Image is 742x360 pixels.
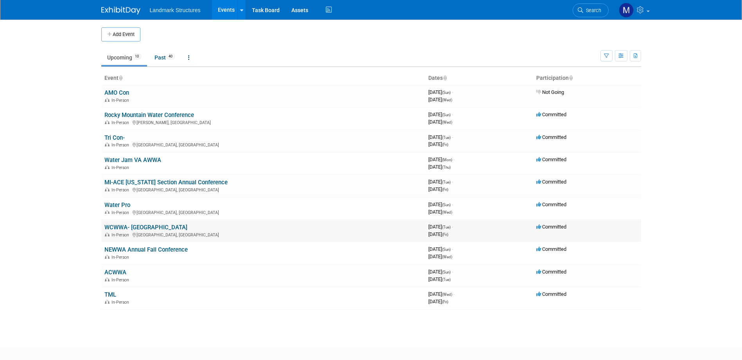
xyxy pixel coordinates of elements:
[428,112,453,117] span: [DATE]
[536,89,564,95] span: Not Going
[105,120,110,124] img: In-Person Event
[133,54,141,59] span: 10
[111,120,131,125] span: In-Person
[428,202,453,207] span: [DATE]
[536,202,566,207] span: Committed
[536,246,566,252] span: Committed
[166,54,175,59] span: 40
[428,269,453,275] span: [DATE]
[536,157,566,162] span: Committed
[105,98,110,102] img: In-Person Event
[104,119,422,125] div: [PERSON_NAME], [GEOGRAPHIC_DATA]
[442,232,448,237] span: (Fri)
[428,97,452,103] span: [DATE]
[104,186,422,193] div: [GEOGRAPHIC_DATA], [GEOGRAPHIC_DATA]
[428,209,452,215] span: [DATE]
[105,232,110,236] img: In-Person Event
[105,277,110,281] img: In-Person Event
[452,134,453,140] span: -
[442,203,451,207] span: (Sun)
[111,277,131,283] span: In-Person
[104,209,422,215] div: [GEOGRAPHIC_DATA], [GEOGRAPHIC_DATA]
[536,269,566,275] span: Committed
[428,224,453,230] span: [DATE]
[119,75,122,81] a: Sort by Event Name
[104,224,187,231] a: WCWWA- [GEOGRAPHIC_DATA]
[442,210,452,214] span: (Wed)
[104,269,126,276] a: ACWWA
[452,202,453,207] span: -
[442,255,452,259] span: (Wed)
[428,291,455,297] span: [DATE]
[428,164,451,170] span: [DATE]
[442,113,451,117] span: (Sun)
[104,179,228,186] a: MI-ACE [US_STATE] Section Annual Conference
[104,157,161,164] a: Water Jam VA AWWA
[443,75,447,81] a: Sort by Start Date
[442,158,452,162] span: (Mon)
[111,210,131,215] span: In-Person
[442,142,448,147] span: (Fri)
[428,141,448,147] span: [DATE]
[104,202,130,209] a: Water Pro
[536,134,566,140] span: Committed
[105,210,110,214] img: In-Person Event
[150,7,201,13] span: Landmark Structures
[104,134,125,141] a: Tri Con-
[428,254,452,259] span: [DATE]
[111,98,131,103] span: In-Person
[428,246,453,252] span: [DATE]
[105,142,110,146] img: In-Person Event
[536,112,566,117] span: Committed
[442,187,448,192] span: (Fri)
[104,291,116,298] a: TML
[453,157,455,162] span: -
[105,300,110,304] img: In-Person Event
[111,232,131,238] span: In-Person
[111,165,131,170] span: In-Person
[536,291,566,297] span: Committed
[442,292,452,297] span: (Wed)
[442,247,451,252] span: (Sun)
[104,246,188,253] a: NEWWA Annual Fall Conference
[533,72,641,85] th: Participation
[428,231,448,237] span: [DATE]
[425,72,533,85] th: Dates
[573,4,609,17] a: Search
[105,165,110,169] img: In-Person Event
[105,187,110,191] img: In-Person Event
[536,224,566,230] span: Committed
[452,224,453,230] span: -
[583,7,601,13] span: Search
[442,165,451,169] span: (Thu)
[619,3,634,18] img: Maryann Tijerina
[101,72,425,85] th: Event
[452,89,453,95] span: -
[149,50,181,65] a: Past40
[104,89,129,96] a: AMO Con
[442,90,451,95] span: (Sun)
[442,277,451,282] span: (Tue)
[104,231,422,238] div: [GEOGRAPHIC_DATA], [GEOGRAPHIC_DATA]
[101,7,140,14] img: ExhibitDay
[105,255,110,259] img: In-Person Event
[442,135,451,140] span: (Tue)
[104,141,422,148] div: [GEOGRAPHIC_DATA], [GEOGRAPHIC_DATA]
[453,291,455,297] span: -
[111,142,131,148] span: In-Person
[101,50,147,65] a: Upcoming10
[442,120,452,124] span: (Wed)
[111,255,131,260] span: In-Person
[442,270,451,274] span: (Sun)
[569,75,573,81] a: Sort by Participation Type
[452,246,453,252] span: -
[111,300,131,305] span: In-Person
[428,276,451,282] span: [DATE]
[428,299,448,304] span: [DATE]
[428,179,453,185] span: [DATE]
[428,89,453,95] span: [DATE]
[442,225,451,229] span: (Tue)
[442,98,452,102] span: (Wed)
[536,179,566,185] span: Committed
[111,187,131,193] span: In-Person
